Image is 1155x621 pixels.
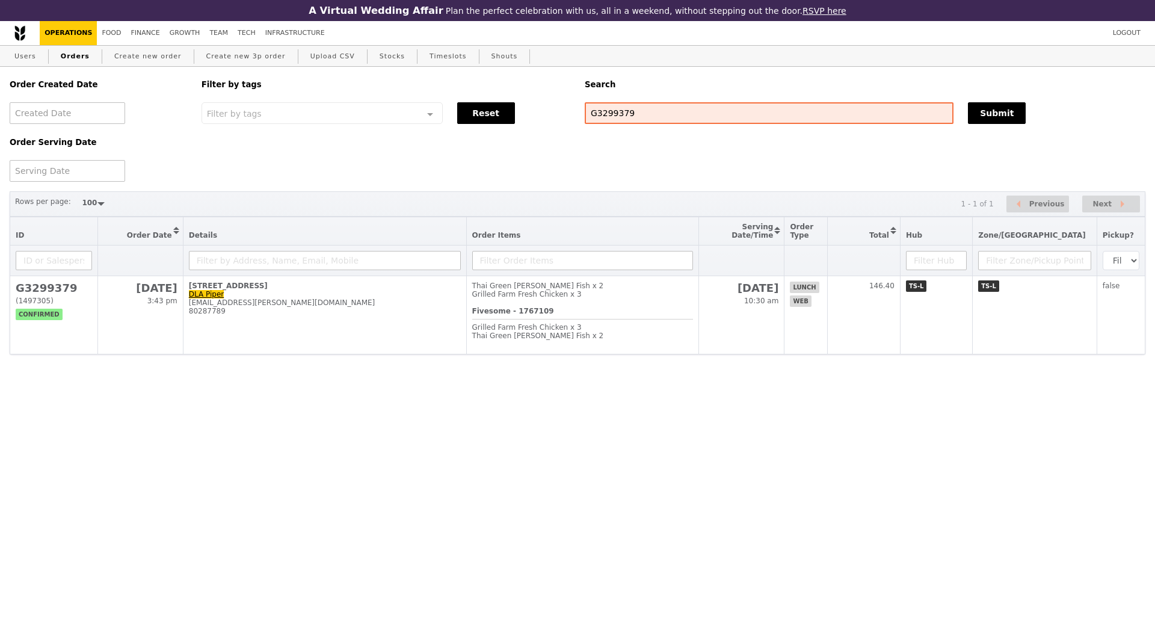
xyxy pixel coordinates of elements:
a: Team [205,21,233,45]
a: Growth [165,21,205,45]
div: (1497305) [16,297,92,305]
span: Previous [1029,197,1065,211]
div: [EMAIL_ADDRESS][PERSON_NAME][DOMAIN_NAME] [189,298,461,307]
a: Timeslots [425,46,471,67]
input: Filter Hub [906,251,967,270]
a: DLA Piper [189,290,224,298]
h5: Order Created Date [10,80,187,89]
span: Pickup? [1103,231,1134,239]
span: ID [16,231,24,239]
span: web [790,295,811,307]
div: [STREET_ADDRESS] [189,282,461,290]
div: 80287789 [189,307,461,315]
a: Create new order [109,46,186,67]
a: Finance [126,21,165,45]
a: Orders [56,46,94,67]
a: Logout [1108,21,1145,45]
span: Details [189,231,217,239]
label: Rows per page: [15,196,71,208]
a: Upload CSV [306,46,360,67]
h5: Order Serving Date [10,138,187,147]
a: Users [10,46,41,67]
span: TS-L [978,280,999,292]
a: Stocks [375,46,410,67]
button: Reset [457,102,515,124]
div: Thai Green [PERSON_NAME] Fish x 2 [472,282,693,290]
span: Next [1092,197,1112,211]
a: Operations [40,21,97,45]
span: Order Items [472,231,521,239]
span: lunch [790,282,819,293]
input: Search any field [585,102,953,124]
a: Infrastructure [260,21,330,45]
span: 146.40 [869,282,895,290]
img: Grain logo [14,25,25,41]
a: Tech [233,21,260,45]
span: confirmed [16,309,63,320]
a: RSVP here [802,6,846,16]
h5: Filter by tags [202,80,570,89]
div: Plan the perfect celebration with us, all in a weekend, without stepping out the door. [231,5,924,16]
a: Create new 3p order [202,46,291,67]
button: Previous [1006,196,1069,213]
h3: A Virtual Wedding Affair [309,5,443,16]
span: Zone/[GEOGRAPHIC_DATA] [978,231,1086,239]
span: Order Type [790,223,813,239]
a: Shouts [487,46,523,67]
h5: Search [585,80,1145,89]
span: 3:43 pm [147,297,177,305]
input: Created Date [10,102,125,124]
span: Grilled Farm Fresh Chicken x 3 [472,323,582,332]
span: Hub [906,231,922,239]
button: Next [1082,196,1140,213]
b: Fivesome - 1767109 [472,307,554,315]
span: false [1103,282,1120,290]
input: Filter by Address, Name, Email, Mobile [189,251,461,270]
div: Grilled Farm Fresh Chicken x 3 [472,290,693,298]
span: Filter by tags [207,108,262,119]
span: TS-L [906,280,927,292]
input: ID or Salesperson name [16,251,92,270]
h2: G3299379 [16,282,92,294]
div: 1 - 1 of 1 [961,200,993,208]
a: Food [97,21,126,45]
input: Serving Date [10,160,125,182]
input: Filter Order Items [472,251,693,270]
h2: [DATE] [704,282,779,294]
span: 10:30 am [744,297,778,305]
button: Submit [968,102,1026,124]
input: Filter Zone/Pickup Point [978,251,1091,270]
span: Thai Green [PERSON_NAME] Fish x 2 [472,332,604,340]
h2: [DATE] [103,282,177,294]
